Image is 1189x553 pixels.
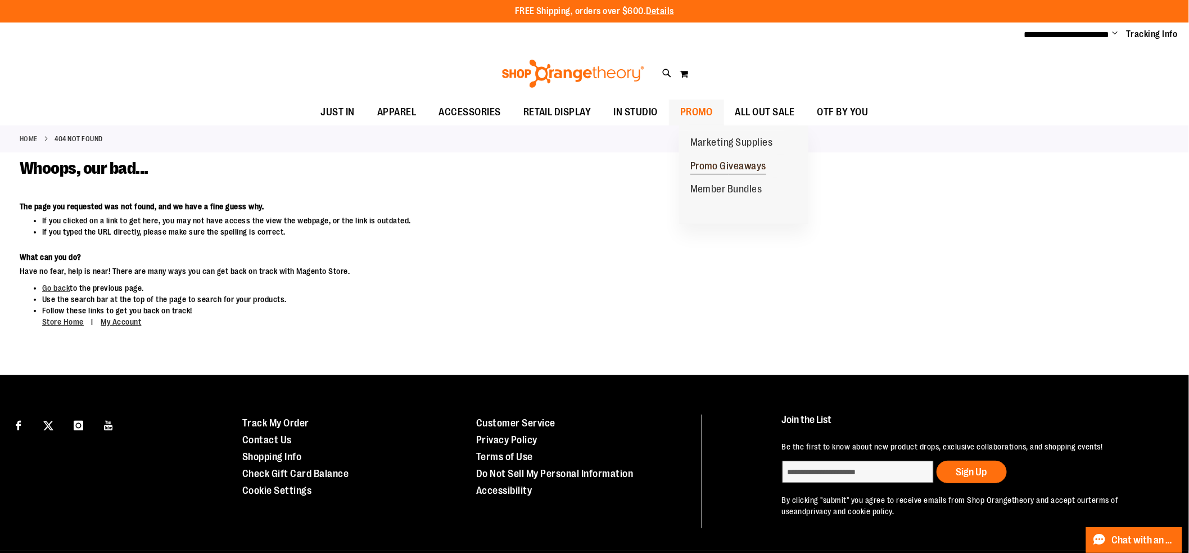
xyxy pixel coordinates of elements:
[20,201,930,212] dt: The page you requested was not found, and we have a fine guess why.
[515,5,675,18] p: FREE Shipping, orders over $600.
[476,434,537,446] a: Privacy Policy
[42,294,930,305] li: Use the search bar at the top of the page to search for your products.
[20,159,148,178] span: Whoops, our bad...
[956,466,987,478] span: Sign Up
[99,415,119,434] a: Visit our Youtube page
[55,134,103,144] strong: 404 Not Found
[476,468,634,479] a: Do Not Sell My Personal Information
[782,494,1161,517] p: By clicking "submit" you agree to receive emails from Shop Orangetheory and accept our and
[476,451,533,462] a: Terms of Use
[42,317,84,326] a: Store Home
[8,415,28,434] a: Visit our Facebook page
[242,451,302,462] a: Shopping Info
[438,100,501,125] span: ACCESSORIES
[20,251,930,263] dt: What can you do?
[42,215,930,226] li: If you clicked on a link to get here, you may not have access the view the webpage, or the link i...
[86,312,100,332] span: |
[1113,29,1118,40] button: Account menu
[647,6,675,16] a: Details
[20,266,930,277] dd: Have no fear, help is near! There are many ways you can get back on track with Magento Store.
[320,100,355,125] span: JUST IN
[242,485,312,496] a: Cookie Settings
[20,134,38,144] a: Home
[782,461,934,483] input: enter email
[1112,535,1176,546] span: Chat with an Expert
[42,282,930,294] li: to the previous page.
[69,415,88,434] a: Visit our Instagram page
[43,421,53,431] img: Twitter
[242,434,292,446] a: Contact Us
[42,305,930,328] li: Follow these links to get you back on track!
[476,417,555,429] a: Customer Service
[735,100,795,125] span: ALL OUT SALE
[1127,28,1178,41] a: Tracking Info
[807,507,894,516] a: privacy and cookie policy.
[39,415,58,434] a: Visit our X page
[680,100,713,125] span: PROMO
[523,100,591,125] span: RETAIL DISPLAY
[782,441,1161,452] p: Be the first to know about new product drops, exclusive collaborations, and shopping events!
[690,137,773,151] span: Marketing Supplies
[782,415,1161,435] h4: Join the List
[42,226,930,237] li: If you typed the URL directly, please make sure the spelling is correct.
[42,284,70,293] a: Go back
[817,100,869,125] span: OTF BY YOU
[690,160,767,174] span: Promo Giveaways
[500,60,646,88] img: Shop Orangetheory
[690,183,762,197] span: Member Bundles
[614,100,658,125] span: IN STUDIO
[377,100,417,125] span: APPAREL
[242,468,349,479] a: Check Gift Card Balance
[1086,527,1183,553] button: Chat with an Expert
[101,317,142,326] a: My Account
[937,461,1007,483] button: Sign Up
[242,417,309,429] a: Track My Order
[476,485,532,496] a: Accessibility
